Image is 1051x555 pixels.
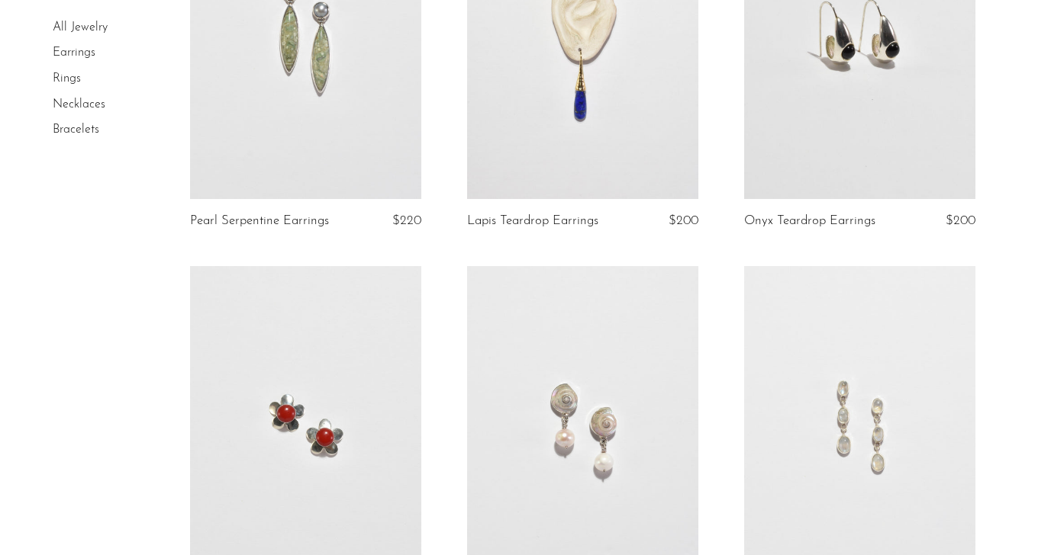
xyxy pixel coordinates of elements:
a: Earrings [53,47,95,59]
a: Onyx Teardrop Earrings [744,214,875,228]
span: $200 [669,214,698,227]
a: Necklaces [53,98,105,111]
a: Pearl Serpentine Earrings [190,214,329,228]
span: $200 [946,214,975,227]
a: Lapis Teardrop Earrings [467,214,598,228]
a: All Jewelry [53,21,108,34]
a: Rings [53,72,81,85]
a: Bracelets [53,124,99,136]
span: $220 [392,214,421,227]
